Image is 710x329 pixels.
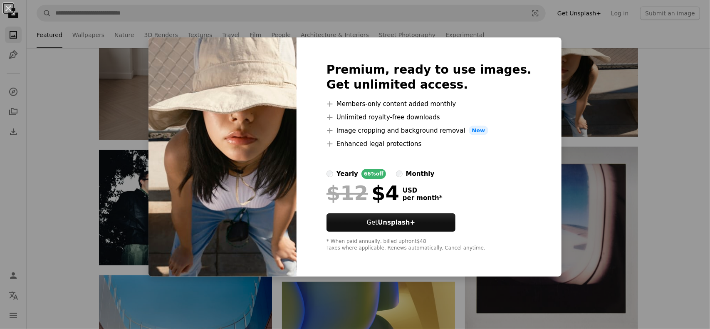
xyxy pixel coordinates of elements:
[403,194,443,202] span: per month *
[327,171,333,177] input: yearly66%off
[327,99,532,109] li: Members-only content added monthly
[396,171,403,177] input: monthly
[327,238,532,252] div: * When paid annually, billed upfront $48 Taxes where applicable. Renews automatically. Cancel any...
[327,62,532,92] h2: Premium, ready to use images. Get unlimited access.
[148,37,297,277] img: premium_photo-1736803526419-10b1775c2895
[361,169,386,179] div: 66% off
[327,139,532,149] li: Enhanced legal protections
[327,112,532,122] li: Unlimited royalty-free downloads
[406,169,435,179] div: monthly
[327,213,455,232] button: GetUnsplash+
[327,182,399,204] div: $4
[378,219,415,226] strong: Unsplash+
[327,182,368,204] span: $12
[403,187,443,194] span: USD
[327,126,532,136] li: Image cropping and background removal
[336,169,358,179] div: yearly
[469,126,489,136] span: New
